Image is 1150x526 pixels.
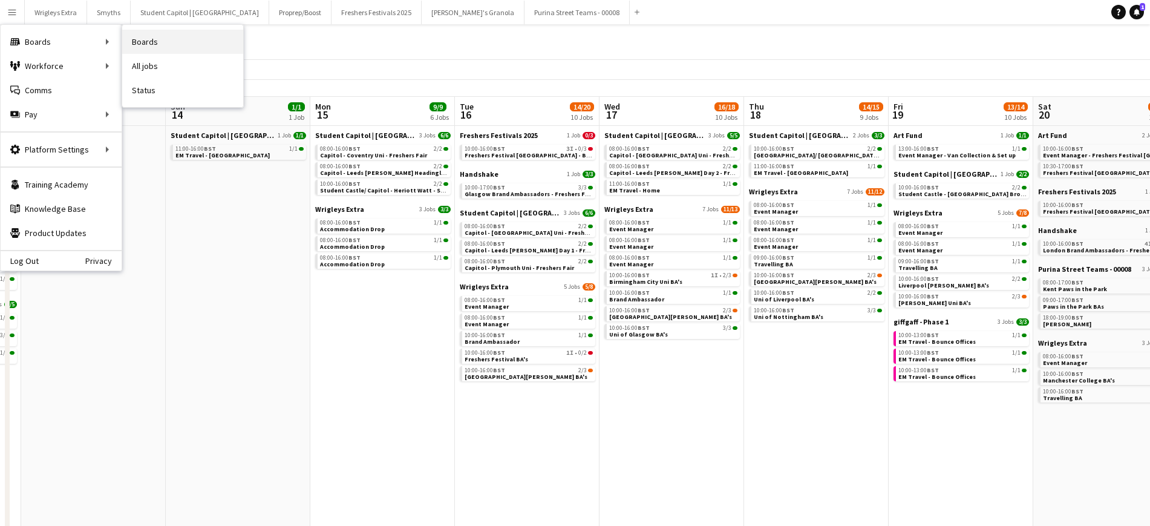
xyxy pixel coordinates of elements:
[348,219,361,226] span: BST
[754,237,794,243] span: 08:00-16:00
[723,163,731,169] span: 2/2
[723,237,731,243] span: 1/1
[524,1,630,24] button: Purina Street Teams - 00008
[434,237,442,243] span: 1/1
[898,151,1016,159] span: Event Manager - Van Collection & Set up
[315,205,451,271] div: Wrigleys Extra3 Jobs3/308:00-16:00BST1/1Accommodation Drop08:00-16:00BST1/1Accommodation Drop08:0...
[204,145,216,153] span: BST
[578,146,587,152] span: 0/3
[1038,226,1077,235] span: Handshake
[578,185,587,191] span: 3/3
[438,132,451,139] span: 6/6
[583,171,595,178] span: 3/3
[320,220,361,226] span: 08:00-16:00
[460,131,595,169] div: Freshers Festivals 20251 Job0/310:00-16:00BST3I•0/3Freshers Festival [GEOGRAPHIC_DATA] - BA - Dat...
[782,201,794,209] span: BST
[723,220,731,226] span: 1/1
[1012,276,1021,282] span: 2/2
[1001,171,1014,178] span: 1 Job
[609,260,653,268] span: Event Manager
[927,257,939,265] span: BST
[320,237,361,243] span: 08:00-16:00
[754,151,1011,159] span: Student Castle/ Capitol - Edinburgh Napier - Street Team
[422,1,524,24] button: [PERSON_NAME]'s Granola
[578,241,587,247] span: 2/2
[315,205,364,214] span: Wrigleys Extra
[460,208,561,217] span: Student Capitol | Student Castle
[609,272,737,278] div: •
[609,295,664,303] span: Brand Ambassador
[465,185,505,191] span: 10:00-17:00
[460,131,538,140] span: Freshers Festivals 2025
[723,272,731,278] span: 2/3
[754,260,793,268] span: Travelling BA
[867,255,876,261] span: 1/1
[754,201,882,215] a: 08:00-16:00BST1/1Event Manager
[872,132,884,139] span: 3/3
[894,208,943,217] span: Wrigleys Extra
[609,219,737,232] a: 08:00-16:00BST1/1Event Manager
[460,169,595,179] a: Handshake1 Job3/3
[609,151,751,159] span: Capitol - Glasgow Uni - Freshers Fair
[348,162,361,170] span: BST
[782,254,794,261] span: BST
[175,145,304,159] a: 11:00-16:00BST1/1EM Travel - [GEOGRAPHIC_DATA]
[122,54,243,78] a: All jobs
[289,146,298,152] span: 1/1
[898,183,1027,197] a: 10:00-16:00BST2/2Student Castle - [GEOGRAPHIC_DATA] Brookes Uni - Street Team
[898,246,943,254] span: Event Manager
[465,264,574,272] span: Capitol - Plymouth Uni - Freshers Fair
[175,151,270,159] span: EM Travel - Coventry
[465,145,593,159] a: 10:00-16:00BST3I•0/3Freshers Festival [GEOGRAPHIC_DATA] - BA - Data Capture
[927,183,939,191] span: BST
[567,171,580,178] span: 1 Job
[583,283,595,291] span: 5/8
[847,188,863,196] span: 7 Jobs
[898,264,938,272] span: Travelling BA
[898,292,1027,306] a: 10:00-16:00BST2/3[PERSON_NAME] Uni BA's
[754,145,882,159] a: 10:00-16:00BST2/2[GEOGRAPHIC_DATA]/ [GEOGRAPHIC_DATA] - [GEOGRAPHIC_DATA][PERSON_NAME] Team
[1071,278,1083,286] span: BST
[320,254,448,268] a: 08:00-16:00BST1/1Accommodation Drop
[609,225,653,233] span: Event Manager
[1,256,39,266] a: Log Out
[465,229,606,237] span: Capitol - Glasgow Uni - Freshers Fair
[782,236,794,244] span: BST
[898,146,939,152] span: 13:00-16:00
[604,131,740,205] div: Student Capitol | [GEOGRAPHIC_DATA]3 Jobs5/508:00-16:00BST2/2Capitol - [GEOGRAPHIC_DATA] Uni - Fr...
[754,290,794,296] span: 10:00-16:00
[419,206,436,213] span: 3 Jobs
[578,223,587,229] span: 2/2
[315,205,451,214] a: Wrigleys Extra3 Jobs3/3
[438,206,451,213] span: 3/3
[465,146,505,152] span: 10:00-16:00
[638,180,650,188] span: BST
[754,236,882,250] a: 08:00-16:00BST1/1Event Manager
[315,131,451,205] div: Student Capitol | [GEOGRAPHIC_DATA]3 Jobs6/608:00-16:00BST2/2Capitol - Coventry Uni - Freshers Fa...
[723,181,731,187] span: 1/1
[1038,187,1116,196] span: Freshers Festivals 2025
[898,223,939,229] span: 08:00-16:00
[320,151,427,159] span: Capitol - Coventry Uni - Freshers Fair
[898,190,1088,198] span: Student Castle - Oxford Brookes Uni - Street Team
[723,146,731,152] span: 2/2
[609,289,737,303] a: 10:00-16:00BST1/1Brand Ambassador
[638,219,650,226] span: BST
[609,278,682,286] span: Birmingham City Uni BA's
[566,146,573,152] span: 3I
[320,255,361,261] span: 08:00-16:00
[320,162,448,176] a: 08:00-16:00BST2/2Capitol - Leeds [PERSON_NAME] Headingley - Freshers Fair
[1043,285,1107,293] span: Kent Paws in the Park
[465,241,505,247] span: 08:00-16:00
[898,276,939,282] span: 10:00-16:00
[894,208,1029,317] div: Wrigleys Extra5 Jobs7/808:00-16:00BST1/1Event Manager08:00-16:00BST1/1Event Manager09:00-16:00BST...
[867,290,876,296] span: 2/2
[754,272,794,278] span: 10:00-16:00
[1043,241,1083,247] span: 10:00-16:00
[85,256,122,266] a: Privacy
[609,220,650,226] span: 08:00-16:00
[465,190,605,198] span: Glasgow Brand Ambassadors - Freshers Festival
[609,146,650,152] span: 08:00-16:00
[320,145,448,159] a: 08:00-16:00BST2/2Capitol - Coventry Uni - Freshers Fair
[609,163,650,169] span: 08:00-16:00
